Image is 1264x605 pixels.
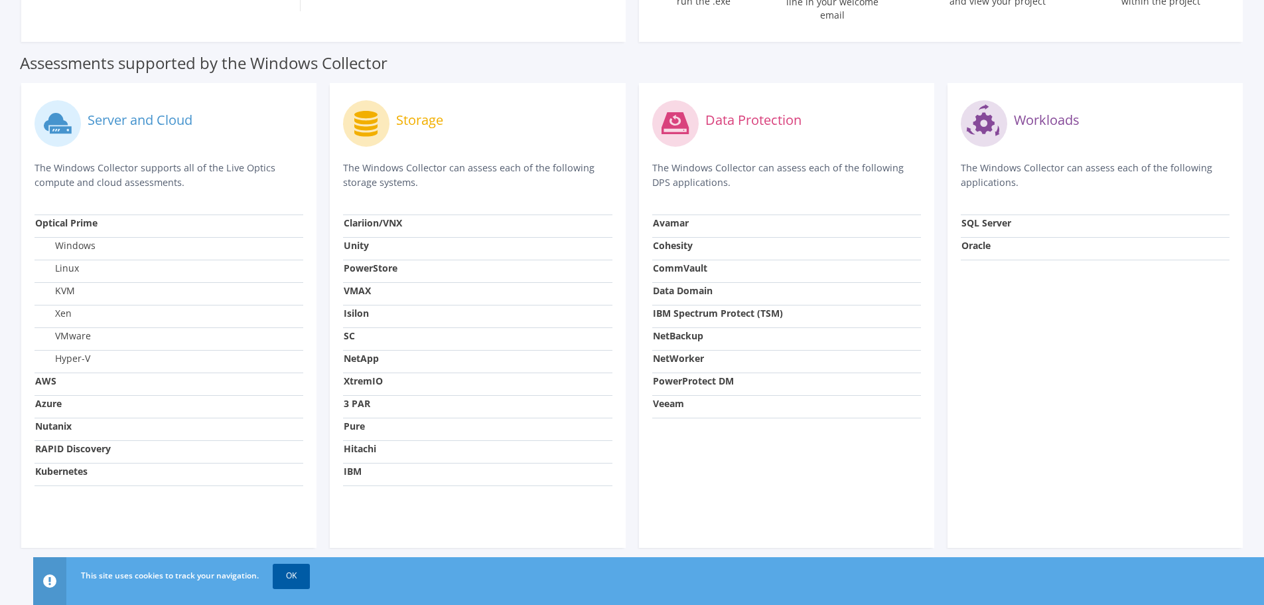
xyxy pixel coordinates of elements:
[961,161,1229,190] p: The Windows Collector can assess each of the following applications.
[653,284,713,297] strong: Data Domain
[35,307,72,320] label: Xen
[653,307,783,319] strong: IBM Spectrum Protect (TSM)
[344,352,379,365] strong: NetApp
[653,375,734,387] strong: PowerProtect DM
[20,56,387,70] label: Assessments supported by the Windows Collector
[35,352,90,365] label: Hyper-V
[653,352,704,365] strong: NetWorker
[35,284,75,298] label: KVM
[653,262,707,274] strong: CommVault
[344,262,397,274] strong: PowerStore
[705,114,802,127] label: Data Protection
[344,420,365,432] strong: Pure
[35,216,98,229] strong: Optical Prime
[35,375,56,387] strong: AWS
[273,564,310,588] a: OK
[344,397,370,410] strong: 3 PAR
[344,307,369,319] strong: Isilon
[344,329,355,342] strong: SC
[88,114,192,127] label: Server and Cloud
[35,420,72,432] strong: Nutanix
[961,216,1011,229] strong: SQL Server
[344,239,369,252] strong: Unity
[35,465,88,477] strong: Kubernetes
[35,239,96,252] label: Windows
[344,375,383,387] strong: XtremIO
[344,442,376,455] strong: Hitachi
[35,161,303,190] p: The Windows Collector supports all of the Live Optics compute and cloud assessments.
[961,239,991,252] strong: Oracle
[653,397,684,410] strong: Veeam
[653,239,693,252] strong: Cohesity
[653,329,703,342] strong: NetBackup
[396,114,443,127] label: Storage
[35,262,79,275] label: Linux
[35,397,62,410] strong: Azure
[344,216,402,229] strong: Clariion/VNX
[35,442,111,455] strong: RAPID Discovery
[81,570,259,581] span: This site uses cookies to track your navigation.
[653,216,689,229] strong: Avamar
[344,284,371,297] strong: VMAX
[35,329,91,343] label: VMware
[1014,114,1080,127] label: Workloads
[343,161,612,190] p: The Windows Collector can assess each of the following storage systems.
[344,465,362,477] strong: IBM
[652,161,921,190] p: The Windows Collector can assess each of the following DPS applications.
